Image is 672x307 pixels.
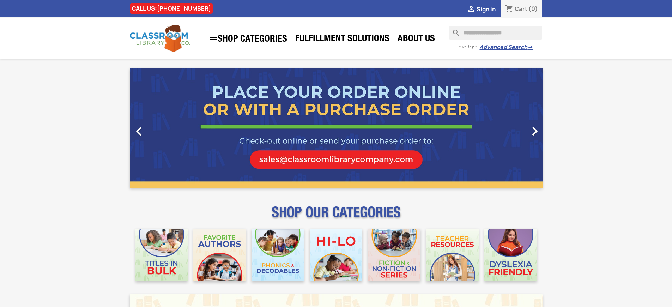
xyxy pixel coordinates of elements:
span: Sign in [477,5,496,13]
img: CLC_Bulk_Mobile.jpg [135,229,188,281]
a: Fulfillment Solutions [292,32,393,47]
a:  Sign in [467,5,496,13]
img: CLC_Dyslexia_Mobile.jpg [484,229,537,281]
i: shopping_cart [505,5,514,13]
i: search [449,26,458,34]
img: CLC_Favorite_Authors_Mobile.jpg [193,229,246,281]
img: CLC_Phonics_And_Decodables_Mobile.jpg [252,229,304,281]
input: Search [449,26,542,40]
span: → [527,44,533,51]
img: CLC_Teacher_Resources_Mobile.jpg [426,229,479,281]
a: [PHONE_NUMBER] [157,5,211,12]
span: Cart [515,5,527,13]
a: Previous [130,68,192,188]
a: Advanced Search→ [479,44,533,51]
a: About Us [394,32,438,47]
i:  [209,35,218,43]
ul: Carousel container [130,68,543,188]
i:  [526,122,544,140]
img: CLC_Fiction_Nonfiction_Mobile.jpg [368,229,420,281]
i:  [467,5,476,14]
i:  [130,122,148,140]
span: - or try - [459,43,479,50]
div: CALL US: [130,3,213,14]
p: SHOP OUR CATEGORIES [130,210,543,223]
a: Next [480,68,543,188]
span: (0) [528,5,538,13]
img: CLC_HiLo_Mobile.jpg [310,229,362,281]
img: Classroom Library Company [130,25,190,52]
a: SHOP CATEGORIES [206,31,291,47]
